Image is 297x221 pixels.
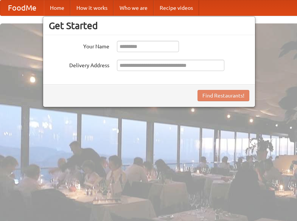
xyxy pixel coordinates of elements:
[49,60,109,69] label: Delivery Address
[49,41,109,50] label: Your Name
[114,0,154,15] a: Who we are
[0,0,44,15] a: FoodMe
[44,0,70,15] a: Home
[154,0,199,15] a: Recipe videos
[70,0,114,15] a: How it works
[197,90,249,101] button: Find Restaurants!
[49,20,249,31] h3: Get Started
